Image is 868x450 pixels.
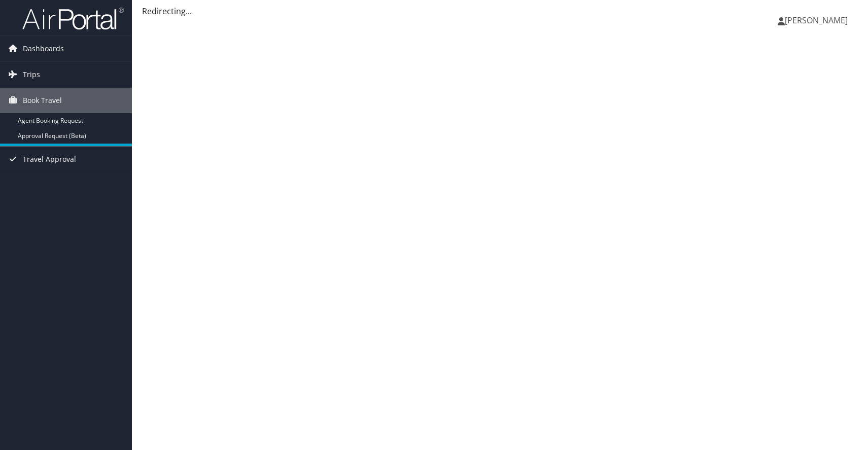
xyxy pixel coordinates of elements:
span: Trips [23,62,40,87]
span: Dashboards [23,36,64,61]
img: airportal-logo.png [22,7,124,30]
span: [PERSON_NAME] [785,15,848,26]
span: Book Travel [23,88,62,113]
div: Redirecting... [142,5,858,17]
span: Travel Approval [23,147,76,172]
a: [PERSON_NAME] [778,5,858,36]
